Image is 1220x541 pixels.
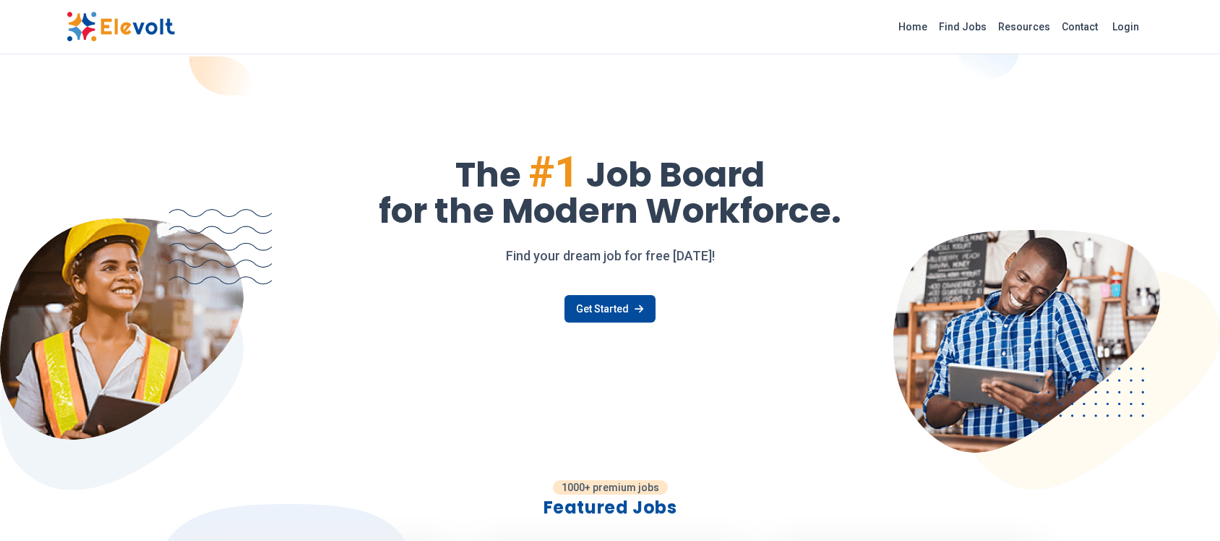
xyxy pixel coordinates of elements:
a: Home [893,15,933,38]
a: Resources [992,15,1056,38]
img: Elevolt [66,12,175,42]
p: Find your dream job for free [DATE]! [66,246,1154,266]
a: Login [1104,12,1148,41]
span: #1 [528,146,579,197]
h2: Featured Jobs [176,496,1044,519]
h1: The Job Board for the Modern Workforce. [66,150,1154,229]
a: Find Jobs [933,15,992,38]
a: Get Started [564,295,655,323]
a: Contact [1056,15,1104,38]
